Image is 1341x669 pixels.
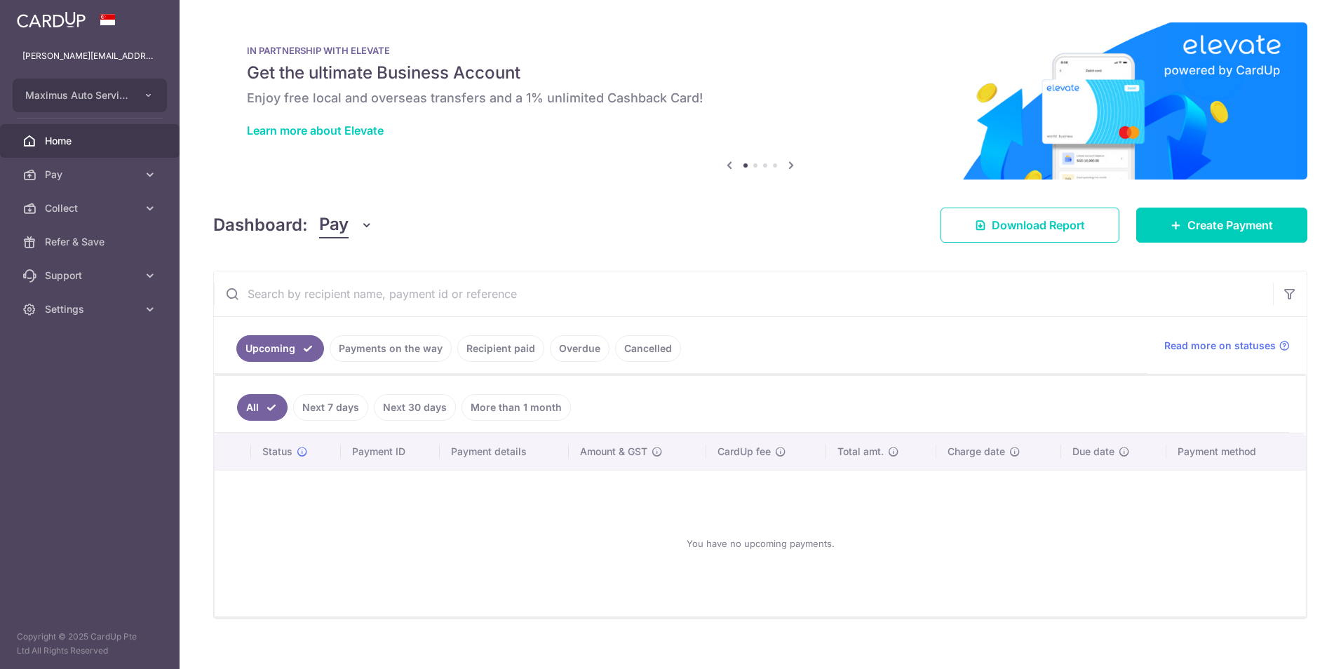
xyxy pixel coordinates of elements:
[837,445,884,459] span: Total amt.
[374,394,456,421] a: Next 30 days
[17,11,86,28] img: CardUp
[1164,339,1290,353] a: Read more on statuses
[319,212,349,238] span: Pay
[948,445,1005,459] span: Charge date
[13,79,167,112] button: Maximus Auto Services Pte Ltd
[45,168,137,182] span: Pay
[45,235,137,249] span: Refer & Save
[236,335,324,362] a: Upcoming
[45,302,137,316] span: Settings
[341,433,440,470] th: Payment ID
[293,394,368,421] a: Next 7 days
[45,201,137,215] span: Collect
[1187,217,1273,234] span: Create Payment
[214,271,1273,316] input: Search by recipient name, payment id or reference
[717,445,771,459] span: CardUp fee
[457,335,544,362] a: Recipient paid
[615,335,681,362] a: Cancelled
[213,212,308,238] h4: Dashboard:
[237,394,288,421] a: All
[45,269,137,283] span: Support
[22,49,157,63] p: [PERSON_NAME][EMAIL_ADDRESS][DOMAIN_NAME]
[550,335,609,362] a: Overdue
[319,212,373,238] button: Pay
[247,90,1274,107] h6: Enjoy free local and overseas transfers and a 1% unlimited Cashback Card!
[247,62,1274,84] h5: Get the ultimate Business Account
[330,335,452,362] a: Payments on the way
[580,445,647,459] span: Amount & GST
[262,445,292,459] span: Status
[247,123,384,137] a: Learn more about Elevate
[1166,433,1306,470] th: Payment method
[941,208,1119,243] a: Download Report
[1164,339,1276,353] span: Read more on statuses
[992,217,1085,234] span: Download Report
[440,433,569,470] th: Payment details
[461,394,571,421] a: More than 1 month
[45,134,137,148] span: Home
[1072,445,1114,459] span: Due date
[231,482,1289,605] div: You have no upcoming payments.
[247,45,1274,56] p: IN PARTNERSHIP WITH ELEVATE
[213,22,1307,180] img: Renovation banner
[25,88,129,102] span: Maximus Auto Services Pte Ltd
[1136,208,1307,243] a: Create Payment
